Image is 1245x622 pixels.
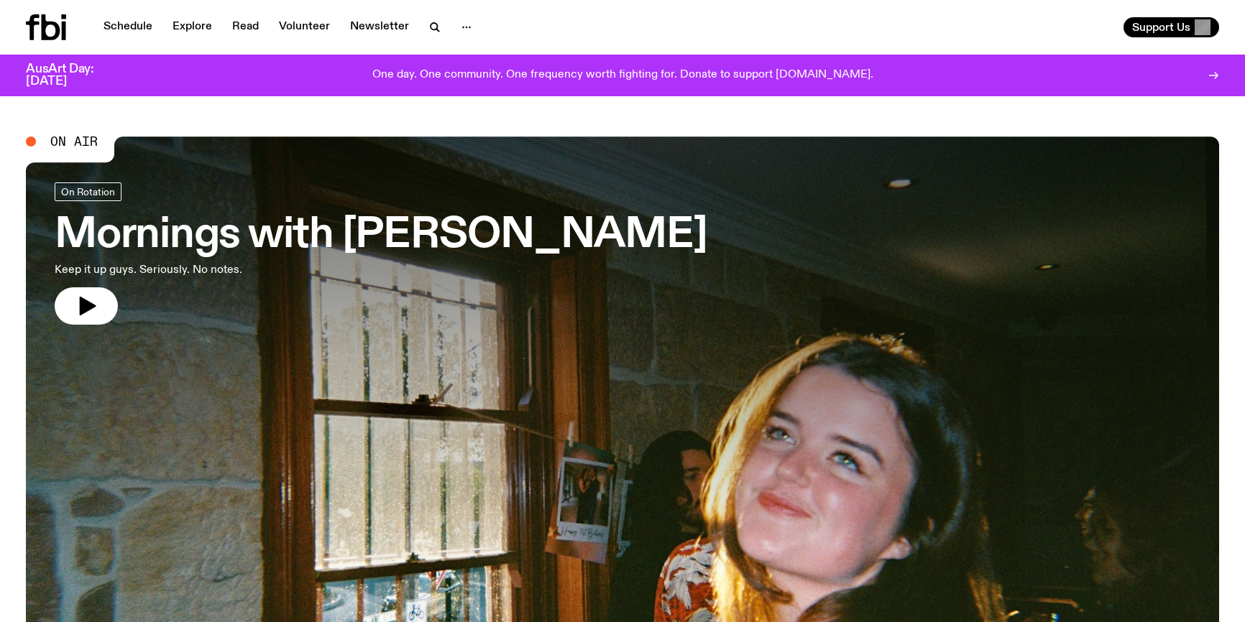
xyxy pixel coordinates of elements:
a: Explore [164,17,221,37]
h3: Mornings with [PERSON_NAME] [55,215,707,256]
button: Support Us [1124,17,1219,37]
span: Support Us [1132,21,1190,34]
a: On Rotation [55,182,121,201]
p: One day. One community. One frequency worth fighting for. Donate to support [DOMAIN_NAME]. [372,69,873,82]
h3: AusArt Day: [DATE] [26,63,118,88]
p: Keep it up guys. Seriously. No notes. [55,261,423,279]
span: On Rotation [61,186,115,197]
span: On Air [50,135,98,148]
a: Volunteer [270,17,339,37]
a: Mornings with [PERSON_NAME]Keep it up guys. Seriously. No notes. [55,182,707,325]
a: Newsletter [341,17,418,37]
a: Schedule [95,17,161,37]
a: Read [224,17,267,37]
